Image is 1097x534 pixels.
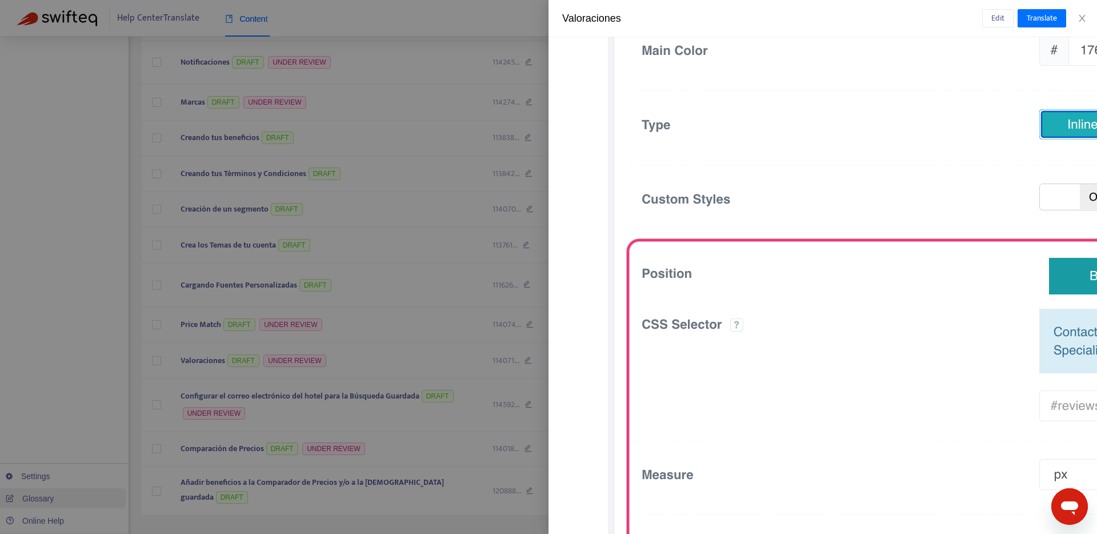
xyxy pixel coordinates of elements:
[1027,12,1057,25] span: Translate
[562,11,982,26] div: Valoraciones
[1051,488,1088,525] iframe: Button to launch messaging window
[1018,9,1066,27] button: Translate
[1078,14,1087,23] span: close
[991,12,1004,25] span: Edit
[982,9,1014,27] button: Edit
[1074,13,1090,24] button: Close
